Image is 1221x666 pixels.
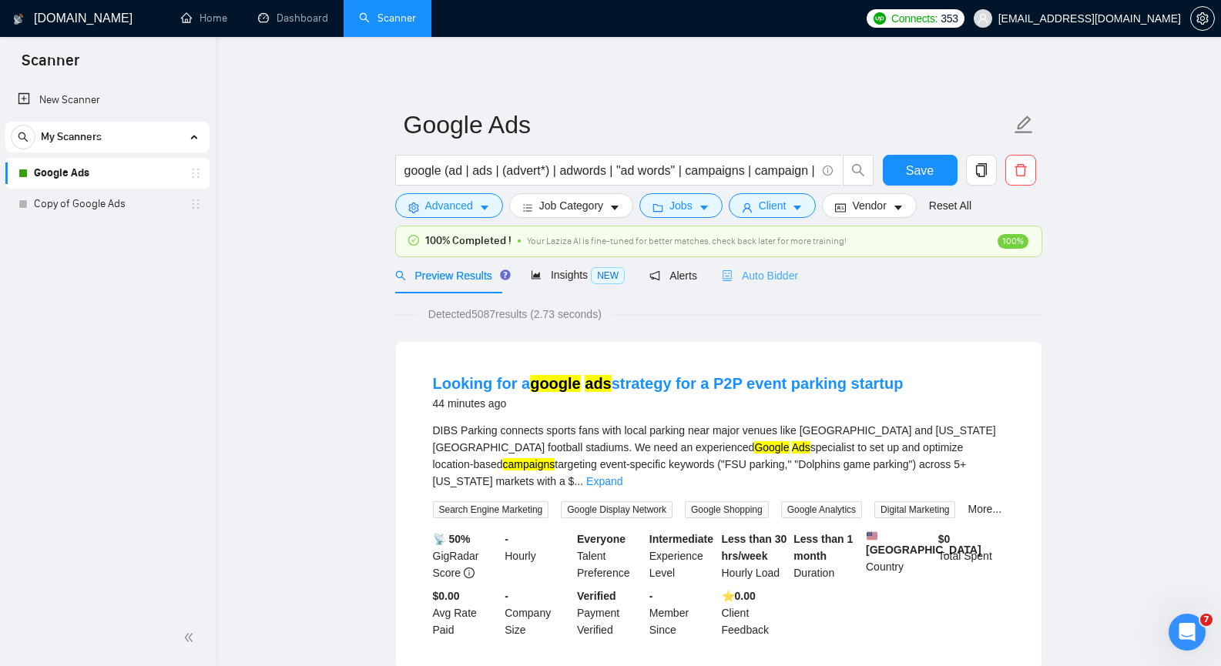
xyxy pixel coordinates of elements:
button: folderJobscaret-down [639,193,723,218]
button: userClientcaret-down [729,193,817,218]
b: $ 0 [938,533,951,545]
li: New Scanner [5,85,210,115]
span: 100% Completed ! [425,233,512,249]
div: GigRadar Score [430,530,502,581]
span: bars [522,202,533,213]
a: New Scanner [18,85,197,115]
button: idcardVendorcaret-down [822,193,916,218]
button: barsJob Categorycaret-down [509,193,633,218]
iframe: Intercom live chat [1169,614,1206,651]
span: delete [1006,163,1035,177]
button: Save [883,155,958,186]
span: holder [190,198,202,210]
span: edit [1014,115,1034,135]
div: Total Spent [935,530,1008,581]
img: upwork-logo.png [874,12,886,25]
mark: ads [585,375,611,392]
span: ... [574,475,583,487]
span: Scanner [9,49,92,82]
a: Expand [586,475,622,487]
span: caret-down [479,202,490,213]
mark: campaigns [503,458,555,470]
img: logo [13,7,24,32]
span: caret-down [699,202,709,213]
span: Auto Bidder [722,269,798,282]
span: search [844,163,873,177]
a: Copy of Google Ads [34,189,180,219]
span: 7 [1200,614,1213,626]
span: Vendor [852,197,886,214]
mark: Ads [792,441,810,453]
span: Jobs [669,197,693,214]
button: search [11,125,35,149]
b: 📡 50% [433,533,471,545]
b: Everyone [577,533,626,545]
input: Scanner name... [404,105,1011,144]
span: copy [967,163,996,177]
span: caret-down [792,202,803,213]
span: NEW [591,267,625,284]
a: More... [968,503,1001,515]
b: Less than 1 month [793,533,853,562]
span: Google Shopping [685,501,769,518]
span: caret-down [893,202,904,213]
button: setting [1190,6,1215,31]
span: Your Laziza AI is fine-tuned for better matches, check back later for more training! [527,236,847,246]
span: Digital Marketing [874,501,955,518]
span: holder [190,167,202,179]
a: Google Ads [34,158,180,189]
span: Preview Results [395,269,506,282]
span: Insights [531,269,625,281]
div: 44 minutes ago [433,394,904,413]
span: user [978,13,988,24]
span: robot [722,270,733,281]
a: dashboardDashboard [258,12,328,25]
span: folder [652,202,663,213]
b: Intermediate [649,533,713,545]
button: settingAdvancedcaret-down [395,193,503,218]
span: info-circle [823,166,833,176]
span: user [742,202,753,213]
div: Country [863,530,935,581]
div: Avg Rate Paid [430,587,502,638]
mark: google [530,375,581,392]
input: Search Freelance Jobs... [404,161,816,180]
div: Member Since [646,587,719,638]
b: Verified [577,590,616,602]
span: Google Display Network [561,501,673,518]
b: - [649,590,653,602]
span: Job Category [539,197,603,214]
span: setting [408,202,419,213]
div: Talent Preference [574,530,646,581]
span: setting [1191,12,1214,25]
div: Company Size [501,587,574,638]
span: Detected 5087 results (2.73 seconds) [418,306,612,323]
div: Tooltip anchor [498,268,512,282]
div: Experience Level [646,530,719,581]
a: Looking for agoogle adsstrategy for a P2P event parking startup [433,375,904,392]
div: Duration [790,530,863,581]
span: Connects: [891,10,938,27]
div: Client Feedback [719,587,791,638]
b: - [505,533,508,545]
span: area-chart [531,269,542,280]
span: check-circle [408,235,419,246]
span: 100% [998,234,1028,249]
span: Search Engine Marketing [433,501,549,518]
span: search [395,270,406,281]
span: info-circle [464,567,475,578]
div: Payment Verified [574,587,646,638]
a: searchScanner [359,12,416,25]
a: Reset All [929,197,971,214]
span: Google Analytics [781,501,862,518]
a: setting [1190,12,1215,25]
div: Hourly [501,530,574,581]
span: 353 [941,10,958,27]
span: Alerts [649,269,697,282]
span: notification [649,270,660,281]
span: double-left [183,630,199,645]
div: DIBS Parking connects sports fans with local parking near major venues like [GEOGRAPHIC_DATA] and... [433,422,1005,490]
b: - [505,590,508,602]
span: Advanced [425,197,473,214]
button: delete [1005,155,1036,186]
